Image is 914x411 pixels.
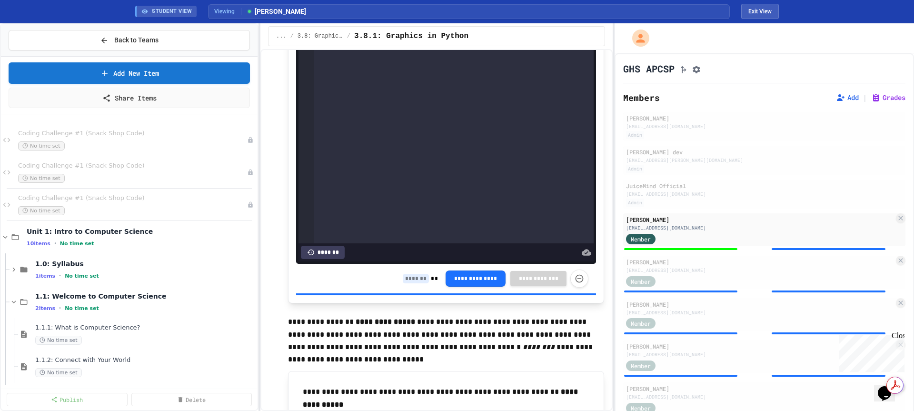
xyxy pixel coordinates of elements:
div: [EMAIL_ADDRESS][DOMAIN_NAME] [626,267,894,274]
div: [PERSON_NAME] [626,258,894,266]
div: [EMAIL_ADDRESS][DOMAIN_NAME] [626,224,894,231]
span: 2 items [35,305,55,311]
span: • [59,304,61,312]
span: 3.8.1: Graphics in Python [354,30,468,42]
div: Unpublished [247,169,254,176]
a: Add New Item [9,62,250,84]
span: No time set [60,241,94,247]
span: Member [631,235,651,243]
a: Delete [131,393,252,406]
span: No time set [65,273,99,279]
span: Member [631,319,651,328]
span: Coding Challenge #1 (Snack Shop Code) [18,130,247,138]
div: [EMAIL_ADDRESS][DOMAIN_NAME] [626,351,894,358]
div: JuiceMind Official [626,181,903,190]
span: ... [276,32,287,40]
button: Force resubmission of student's answer (Admin only) [570,270,588,288]
div: [EMAIL_ADDRESS][DOMAIN_NAME] [626,123,903,130]
span: No time set [18,174,65,183]
button: Grades [871,93,905,102]
span: 1.1.2: Connect with Your World [35,356,256,364]
span: / [347,32,350,40]
div: [PERSON_NAME] [626,215,894,224]
div: Admin [626,199,644,207]
div: [EMAIL_ADDRESS][DOMAIN_NAME] [626,309,894,316]
span: 1.0: Syllabus [35,260,256,268]
span: No time set [18,141,65,150]
span: | [863,92,867,103]
div: [PERSON_NAME] [626,300,894,309]
span: No time set [18,206,65,215]
span: 1 items [35,273,55,279]
div: Chat with us now!Close [4,4,66,60]
span: • [54,240,56,247]
div: Admin [626,131,644,139]
div: [EMAIL_ADDRESS][PERSON_NAME][DOMAIN_NAME] [626,157,903,164]
span: [PERSON_NAME] [246,7,306,17]
h2: Members [623,91,660,104]
span: • [59,272,61,280]
span: Back to Teams [114,35,159,45]
div: [EMAIL_ADDRESS][DOMAIN_NAME] [626,393,894,401]
div: [EMAIL_ADDRESS][DOMAIN_NAME] [626,190,903,198]
span: Unit 1: Intro to Computer Science [27,227,256,236]
div: [PERSON_NAME] [626,384,894,393]
span: 3.8: Graphics in Python [298,32,343,40]
span: No time set [35,336,82,345]
span: Coding Challenge #1 (Snack Shop Code) [18,194,247,202]
div: Unpublished [247,201,254,208]
span: Coding Challenge #1 (Snack Shop Code) [18,162,247,170]
div: [PERSON_NAME] [626,114,903,122]
span: STUDENT VIEW [152,8,192,16]
a: Share Items [9,88,250,108]
span: No time set [35,368,82,377]
span: No time set [65,305,99,311]
button: Click to see fork details [678,63,688,74]
span: 1.1: Welcome to Computer Science [35,292,256,301]
button: Assignment Settings [692,63,701,74]
span: Member [631,277,651,286]
div: Admin [626,165,644,173]
button: Exit student view [741,4,779,19]
button: Add [836,93,859,102]
h1: GHS APCSP [623,62,675,75]
button: Back to Teams [9,30,250,50]
span: Viewing [214,7,241,16]
div: My Account [622,27,652,49]
div: [PERSON_NAME] dev [626,148,903,156]
div: Unpublished [247,137,254,143]
span: 10 items [27,241,50,247]
iframe: chat widget [835,331,904,372]
a: Publish [7,393,128,406]
span: / [290,32,294,40]
span: Member [631,361,651,370]
iframe: chat widget [874,373,904,401]
div: [PERSON_NAME] [626,342,894,351]
span: 1.1.1: What is Computer Science? [35,324,256,332]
